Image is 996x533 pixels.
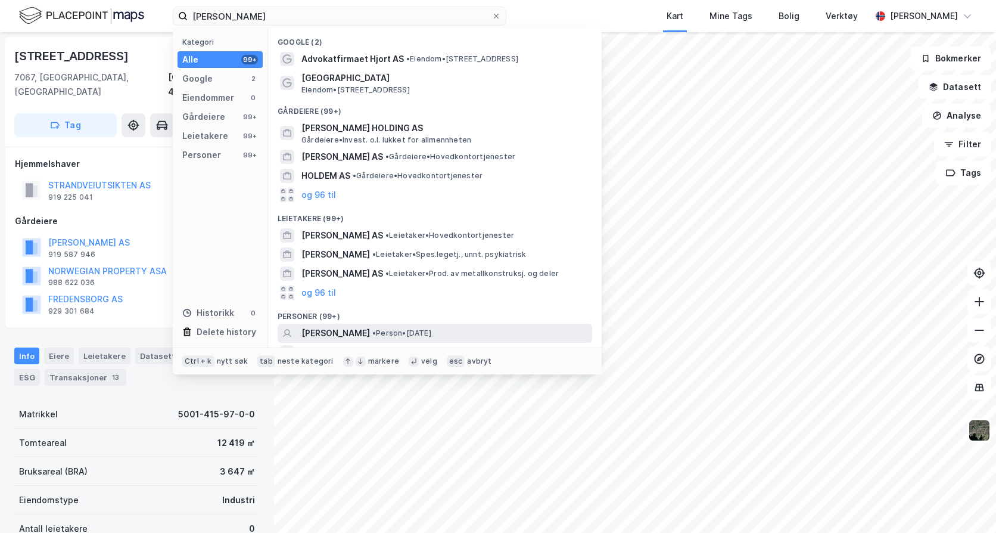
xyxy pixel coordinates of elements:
div: Gårdeiere [15,214,259,228]
button: og 96 til [301,286,336,300]
div: Eiendommer [182,91,234,105]
div: 99+ [241,112,258,122]
div: Google [182,72,213,86]
div: velg [421,357,437,366]
div: Gårdeiere (99+) [268,97,602,119]
div: esc [447,355,465,367]
div: Gårdeiere [182,110,225,124]
span: Leietaker • Hovedkontortjenester [385,231,514,240]
span: • [385,231,389,240]
div: 7067, [GEOGRAPHIC_DATA], [GEOGRAPHIC_DATA] [14,70,168,99]
div: Kategori [182,38,263,47]
span: • [372,250,376,259]
div: neste kategori [278,357,334,366]
button: Filter [934,132,991,156]
div: Eiendomstype [19,493,79,507]
div: 919 587 946 [48,250,95,259]
button: Datasett [919,75,991,99]
span: Person • [DATE] [372,329,431,338]
div: Matrikkel [19,407,58,422]
div: 929 301 684 [48,306,95,316]
span: [PERSON_NAME] [301,326,370,340]
div: Historikk [182,306,234,320]
div: Eiere [44,348,74,364]
img: 9k= [968,419,991,442]
div: Mine Tags [709,9,752,23]
div: 0 [248,308,258,318]
span: • [372,329,376,337]
div: 13 [110,371,122,383]
div: [PERSON_NAME] [890,9,958,23]
div: Leietakere (99+) [268,204,602,226]
span: • [406,54,410,63]
input: Søk på adresse, matrikkel, gårdeiere, leietakere eller personer [188,7,491,25]
div: 988 622 036 [48,278,95,287]
div: Google (2) [268,28,602,49]
span: [PERSON_NAME] [301,345,370,360]
div: ESG [14,369,40,386]
span: • [385,269,389,278]
div: 0 [248,93,258,103]
div: Delete history [197,325,256,339]
div: Datasett [135,348,194,364]
button: Tag [14,113,117,137]
span: [GEOGRAPHIC_DATA] [301,71,587,85]
div: [GEOGRAPHIC_DATA], 415/97 [168,70,260,99]
div: nytt søk [217,357,248,366]
div: Tomteareal [19,436,67,450]
div: 5001-415-97-0-0 [178,407,255,422]
div: Alle [182,52,198,67]
span: [PERSON_NAME] [301,247,370,262]
div: Leietakere [182,129,228,143]
span: Leietaker • Spes.legetj., unnt. psykiatrisk [372,250,526,259]
div: Personer (99+) [268,302,602,324]
div: Bolig [779,9,799,23]
span: [PERSON_NAME] AS [301,266,383,281]
div: markere [368,357,399,366]
span: [PERSON_NAME] AS [301,150,383,164]
div: Transaksjoner [45,369,126,386]
span: Gårdeiere • Hovedkontortjenester [385,152,515,162]
span: Eiendom • [STREET_ADDRESS] [406,54,518,64]
button: Tags [936,161,991,185]
div: avbryt [467,357,491,366]
div: Kart [667,9,683,23]
div: [STREET_ADDRESS] [14,47,131,66]
div: tab [257,355,275,367]
span: Gårdeiere • Invest. o.l. lukket for allmennheten [301,135,471,145]
span: Gårdeiere • Hovedkontortjenester [353,171,483,181]
div: Industri [222,493,255,507]
div: 3 647 ㎡ [220,464,255,479]
span: [PERSON_NAME] AS [301,228,383,243]
span: • [353,171,356,180]
div: Bruksareal (BRA) [19,464,88,479]
div: Hjemmelshaver [15,157,259,171]
button: Bokmerker [911,47,991,70]
div: 99+ [241,55,258,64]
span: Leietaker • Prod. av metallkonstruksj. og deler [385,269,559,278]
div: 919 225 041 [48,193,93,202]
div: 2 [248,74,258,83]
div: 99+ [241,150,258,160]
span: [PERSON_NAME] HOLDING AS [301,121,587,135]
div: Info [14,348,39,364]
div: 99+ [241,131,258,141]
button: Analyse [922,104,991,128]
div: Ctrl + k [182,355,214,367]
iframe: Chat Widget [936,476,996,533]
div: Personer [182,148,221,162]
button: og 96 til [301,188,336,202]
div: Leietakere [79,348,130,364]
div: 12 419 ㎡ [217,436,255,450]
img: logo.f888ab2527a4732fd821a326f86c7f29.svg [19,5,144,26]
span: Advokatfirmaet Hjort AS [301,52,404,66]
div: Verktøy [826,9,858,23]
span: HOLDEM AS [301,169,350,183]
span: • [385,152,389,161]
span: Eiendom • [STREET_ADDRESS] [301,85,410,95]
div: Kontrollprogram for chat [936,476,996,533]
